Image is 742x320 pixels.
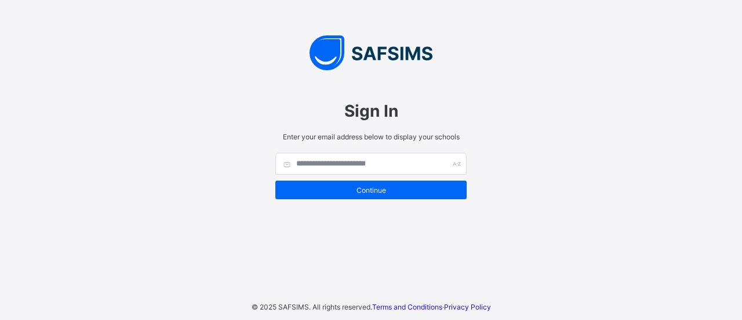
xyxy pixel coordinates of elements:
span: Sign In [275,101,467,121]
a: Terms and Conditions [372,303,442,311]
span: © 2025 SAFSIMS. All rights reserved. [252,303,372,311]
span: Continue [284,186,458,195]
a: Privacy Policy [444,303,491,311]
img: SAFSIMS Logo [264,35,478,70]
span: Enter your email address below to display your schools [275,132,467,141]
span: · [372,303,491,311]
